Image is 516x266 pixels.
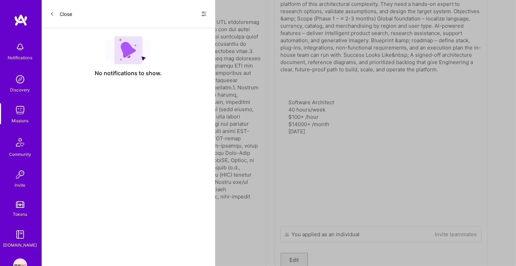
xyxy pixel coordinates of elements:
img: teamwork [13,103,27,117]
img: logo [14,14,28,26]
div: [DOMAIN_NAME] [3,241,37,249]
div: Community [9,151,31,158]
div: Notifications [8,54,33,61]
div: Tokens [13,211,27,218]
img: empty [105,36,151,64]
img: Community [12,134,28,151]
div: Invite [15,181,26,189]
img: bell [13,40,27,54]
span: No notifications to show. [95,70,162,77]
button: Close [50,8,72,19]
img: Invite [13,168,27,181]
div: Missions [12,117,29,124]
img: guide book [13,228,27,241]
img: tokens [16,201,24,208]
div: Discovery [10,86,30,94]
img: discovery [13,72,27,86]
